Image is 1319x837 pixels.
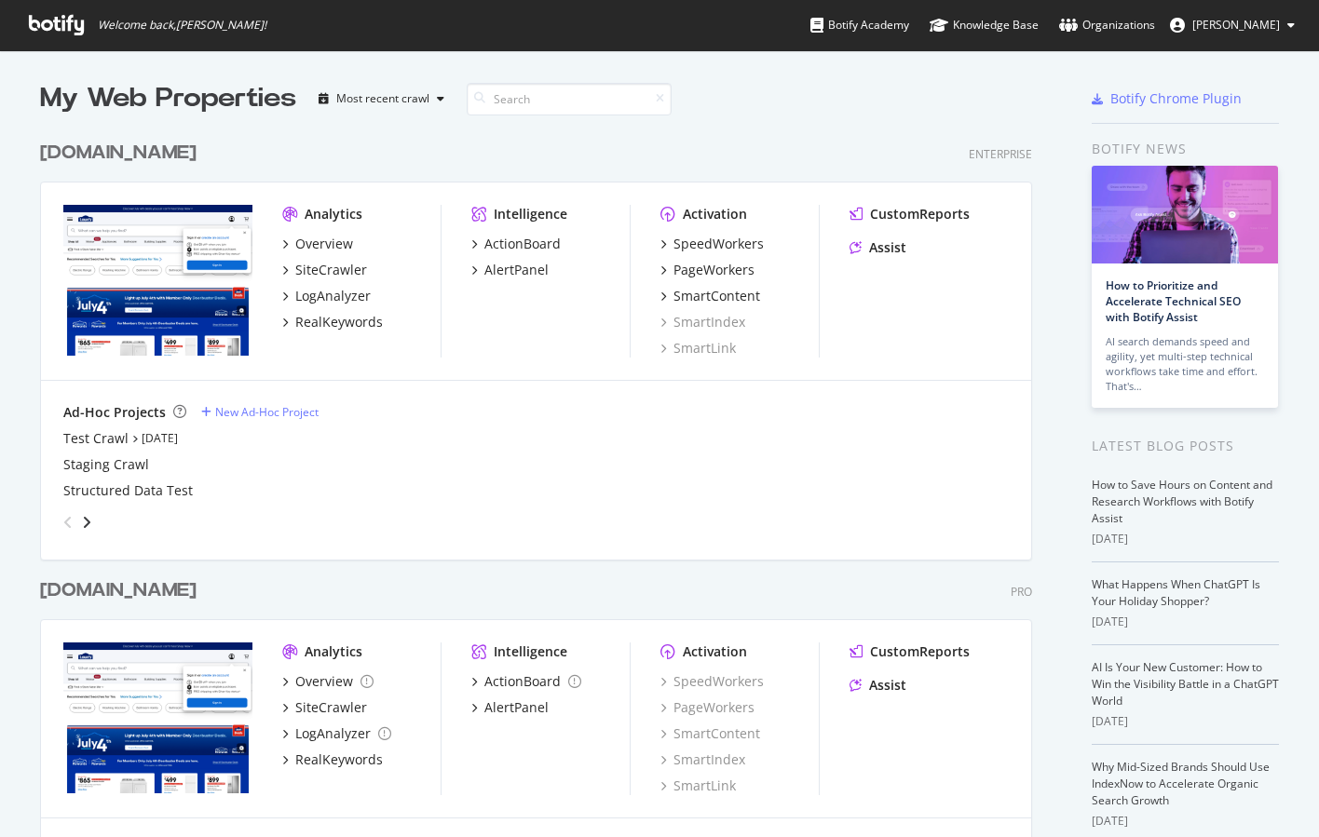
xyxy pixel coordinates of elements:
[660,235,764,253] a: SpeedWorkers
[869,676,906,695] div: Assist
[660,339,736,358] a: SmartLink
[1092,477,1272,526] a: How to Save Hours on Content and Research Workflows with Botify Assist
[683,642,747,661] div: Activation
[295,724,371,743] div: LogAnalyzer
[1092,713,1279,730] div: [DATE]
[1092,614,1279,630] div: [DATE]
[40,577,204,604] a: [DOMAIN_NAME]
[484,698,549,717] div: AlertPanel
[1092,436,1279,456] div: Latest Blog Posts
[930,16,1039,34] div: Knowledge Base
[471,672,581,691] a: ActionBoard
[1011,584,1032,600] div: Pro
[660,287,760,305] a: SmartContent
[1155,10,1310,40] button: [PERSON_NAME]
[295,235,353,253] div: Overview
[1106,277,1241,325] a: How to Prioritize and Accelerate Technical SEO with Botify Assist
[869,238,906,257] div: Assist
[471,698,549,717] a: AlertPanel
[63,642,252,793] img: www.lowessecondary.com
[311,84,452,114] button: Most recent crawl
[471,261,549,279] a: AlertPanel
[673,235,764,253] div: SpeedWorkers
[40,140,197,167] div: [DOMAIN_NAME]
[63,205,252,356] img: www.lowes.com
[1106,334,1264,394] div: AI search demands speed and agility, yet multi-step technical workflows take time and effort. Tha...
[295,672,353,691] div: Overview
[56,507,80,537] div: angle-left
[305,642,362,661] div: Analytics
[660,313,745,331] a: SmartIndex
[142,430,178,446] a: [DATE]
[850,205,970,223] a: CustomReports
[1059,16,1155,34] div: Organizations
[1092,531,1279,547] div: [DATE]
[336,93,429,104] div: Most recent crawl
[870,642,970,661] div: CustomReports
[471,235,561,253] a: ActionBoard
[98,18,266,33] span: Welcome back, [PERSON_NAME] !
[282,750,383,769] a: RealKeywords
[63,429,129,448] a: Test Crawl
[484,261,549,279] div: AlertPanel
[1092,659,1279,709] a: AI Is Your New Customer: How to Win the Visibility Battle in a ChatGPT World
[969,146,1032,162] div: Enterprise
[1092,89,1242,108] a: Botify Chrome Plugin
[282,261,367,279] a: SiteCrawler
[201,404,319,420] a: New Ad-Hoc Project
[282,724,391,743] a: LogAnalyzer
[1092,166,1278,263] img: How to Prioritize and Accelerate Technical SEO with Botify Assist
[80,513,93,532] div: angle-right
[484,672,561,691] div: ActionBoard
[484,235,561,253] div: ActionBoard
[215,404,319,420] div: New Ad-Hoc Project
[660,261,755,279] a: PageWorkers
[295,313,383,331] div: RealKeywords
[63,455,149,474] a: Staging Crawl
[494,642,567,661] div: Intelligence
[40,140,204,167] a: [DOMAIN_NAME]
[295,261,367,279] div: SiteCrawler
[810,16,909,34] div: Botify Academy
[660,750,745,769] a: SmartIndex
[305,205,362,223] div: Analytics
[1110,89,1242,108] div: Botify Chrome Plugin
[467,83,672,115] input: Search
[282,287,371,305] a: LogAnalyzer
[850,676,906,695] a: Assist
[295,698,367,717] div: SiteCrawler
[850,642,970,661] a: CustomReports
[282,698,367,717] a: SiteCrawler
[40,80,296,117] div: My Web Properties
[660,776,736,795] a: SmartLink
[40,577,197,604] div: [DOMAIN_NAME]
[1092,576,1260,609] a: What Happens When ChatGPT Is Your Holiday Shopper?
[660,698,755,717] a: PageWorkers
[683,205,747,223] div: Activation
[494,205,567,223] div: Intelligence
[673,287,760,305] div: SmartContent
[660,672,764,691] a: SpeedWorkers
[63,481,193,500] a: Structured Data Test
[295,287,371,305] div: LogAnalyzer
[850,238,906,257] a: Assist
[1092,759,1270,808] a: Why Mid-Sized Brands Should Use IndexNow to Accelerate Organic Search Growth
[1092,813,1279,830] div: [DATE]
[295,750,383,769] div: RealKeywords
[1192,17,1280,33] span: Randy Dargenio
[660,724,760,743] a: SmartContent
[282,313,383,331] a: RealKeywords
[1092,139,1279,159] div: Botify news
[870,205,970,223] div: CustomReports
[63,403,166,422] div: Ad-Hoc Projects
